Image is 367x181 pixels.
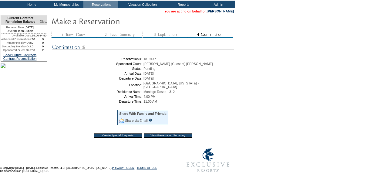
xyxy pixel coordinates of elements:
[83,1,118,8] td: Reservations
[119,112,167,115] div: Share With Family and Friends
[39,45,47,48] td: 0
[39,34,47,37] td: 84.50
[14,1,49,8] td: Home
[144,133,192,138] input: View Reservation Summary
[125,119,148,122] a: Share via Email
[94,133,142,138] input: Create Special Requests
[165,1,200,8] td: Reports
[143,95,156,98] span: 4:00 PM
[39,41,47,45] td: 0
[53,95,142,98] td: Arrival Time:
[1,25,39,29] td: [DATE]
[6,26,25,29] span: Renewal Date:
[51,15,173,27] img: Make Reservation
[39,48,47,52] td: 2
[181,145,235,176] img: Exclusive Resorts
[143,62,213,66] span: [PERSON_NAME] (Guest of) [PERSON_NAME]
[143,77,154,80] span: [DATE]
[143,67,155,70] span: Pending
[53,100,142,103] td: Departure Time:
[1,45,32,48] td: Secondary Holiday Opt:
[118,1,165,8] td: Vacation Collection
[53,72,142,75] td: Arrival Date:
[1,15,39,25] td: Current Contract Remaining Balance
[3,53,36,57] a: Show Future Contracts
[1,37,32,41] td: Advanced Reservations:
[149,118,152,122] input: What is this?
[1,29,39,34] td: RI Term Bundle
[53,57,142,61] td: Reservation #:
[6,29,14,33] span: Level:
[1,34,32,37] td: Available Days:
[207,9,234,13] a: [PERSON_NAME]
[53,90,142,94] td: Residence Name:
[188,32,233,38] img: step4_state2.gif
[1,48,32,52] td: Sponsored Guest Res:
[32,37,39,41] td: 90
[142,32,188,38] img: step3_state3.gif
[40,20,47,23] span: Disc.
[32,45,39,48] td: 0
[49,1,83,8] td: My Memberships
[143,72,154,75] span: [DATE]
[143,90,175,94] span: Montage Resort - 312
[53,77,142,80] td: Departure Date:
[1,63,5,68] img: Shot-42-087.jpg
[3,57,37,60] a: Contract Reconciliation
[32,34,39,37] td: 69.00
[164,9,234,13] span: You are acting on behalf of:
[143,57,156,61] span: 1819477
[51,32,97,38] img: step1_state3.gif
[143,100,157,103] span: 11:00 AM
[32,48,39,52] td: 86
[112,166,134,169] a: PRIVACY POLICY
[53,62,142,66] td: Sponsored Guest:
[53,81,142,89] td: Location:
[32,41,39,45] td: 0
[143,81,199,89] span: [GEOGRAPHIC_DATA], [US_STATE] - [GEOGRAPHIC_DATA]
[1,41,32,45] td: Primary Holiday Opt:
[97,32,142,38] img: step2_state3.gif
[137,166,157,169] a: TERMS OF USE
[200,1,235,8] td: Admin
[39,37,47,41] td: 3
[53,67,142,70] td: Status:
